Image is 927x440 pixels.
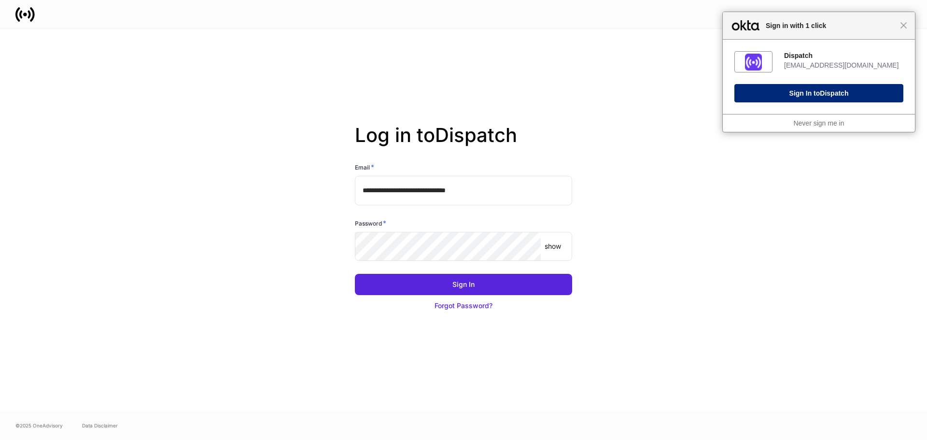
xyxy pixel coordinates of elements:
div: Sign In [452,280,475,289]
h2: Log in to Dispatch [355,124,572,162]
a: Data Disclaimer [82,422,118,429]
span: © 2025 OneAdvisory [15,422,63,429]
div: Forgot Password? [435,301,492,311]
h6: Password [355,218,386,228]
h6: Email [355,162,374,172]
button: Sign In [355,274,572,295]
span: Close [900,22,907,29]
button: Sign In toDispatch [734,84,903,102]
button: Forgot Password? [355,295,572,316]
span: Dispatch [820,89,848,97]
p: show [545,241,561,251]
div: [EMAIL_ADDRESS][DOMAIN_NAME] [784,61,903,70]
div: Dispatch [784,51,903,60]
a: Never sign me in [793,119,844,127]
img: fs01jxrofoggULhDH358 [745,54,762,71]
span: Sign in with 1 click [761,20,900,31]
